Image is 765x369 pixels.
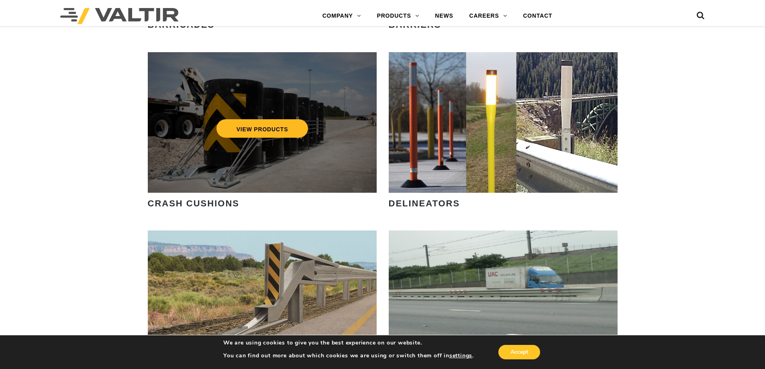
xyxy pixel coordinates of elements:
a: CONTACT [515,8,560,24]
strong: CRASH CUSHIONS [148,198,239,208]
a: PRODUCTS [369,8,427,24]
a: CAREERS [461,8,515,24]
p: We are using cookies to give you the best experience on our website. [223,339,474,347]
button: settings [449,352,472,359]
img: Valtir [60,8,179,24]
a: NEWS [427,8,461,24]
a: COMPANY [314,8,369,24]
a: VIEW PRODUCTS [216,119,308,138]
button: Accept [498,345,540,359]
p: You can find out more about which cookies we are using or switch them off in . [223,352,474,359]
strong: DELINEATORS [389,198,460,208]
